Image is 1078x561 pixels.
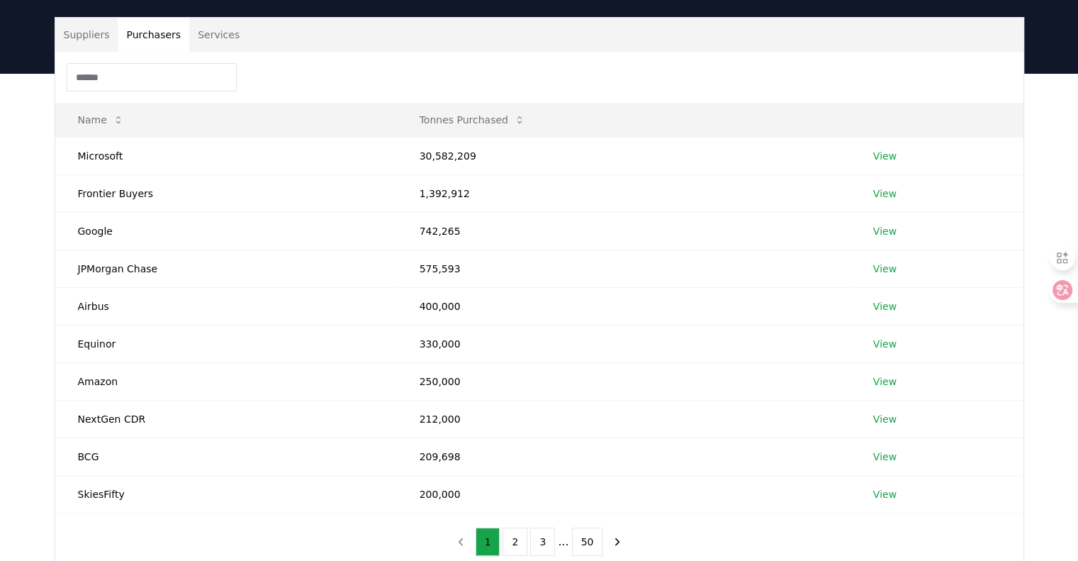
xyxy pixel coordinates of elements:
[55,174,397,212] td: Frontier Buyers
[605,528,629,556] button: next page
[397,400,850,438] td: 212,000
[408,106,537,134] button: Tonnes Purchased
[397,212,850,250] td: 742,265
[502,528,527,556] button: 2
[55,287,397,325] td: Airbus
[873,337,897,351] a: View
[873,487,897,501] a: View
[189,18,248,52] button: Services
[873,262,897,276] a: View
[55,250,397,287] td: JPMorgan Chase
[397,137,850,174] td: 30,582,209
[55,325,397,362] td: Equinor
[873,450,897,464] a: View
[118,18,189,52] button: Purchasers
[873,224,897,238] a: View
[55,475,397,513] td: SkiesFifty
[397,475,850,513] td: 200,000
[873,149,897,163] a: View
[55,438,397,475] td: BCG
[55,137,397,174] td: Microsoft
[476,528,500,556] button: 1
[873,299,897,313] a: View
[873,374,897,389] a: View
[55,212,397,250] td: Google
[558,533,568,550] li: ...
[55,18,118,52] button: Suppliers
[55,400,397,438] td: NextGen CDR
[530,528,555,556] button: 3
[67,106,135,134] button: Name
[397,174,850,212] td: 1,392,912
[397,325,850,362] td: 330,000
[397,250,850,287] td: 575,593
[873,412,897,426] a: View
[397,287,850,325] td: 400,000
[397,438,850,475] td: 209,698
[873,187,897,201] a: View
[572,528,603,556] button: 50
[397,362,850,400] td: 250,000
[55,362,397,400] td: Amazon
